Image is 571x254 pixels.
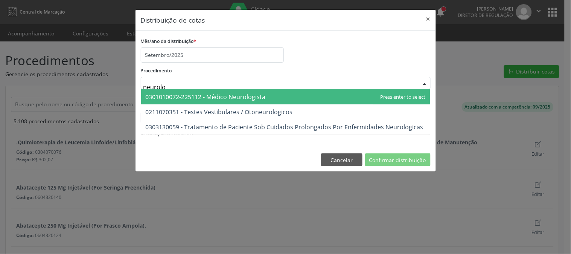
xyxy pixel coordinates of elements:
[421,10,436,28] button: Close
[321,153,362,166] button: Cancelar
[141,15,205,25] h5: Distribuição de cotas
[141,65,172,77] label: Procedimento
[365,153,431,166] button: Confirmar distribuição
[146,108,293,116] span: 0211070351 - Testes Vestibulares / Otoneurologicos
[141,36,196,47] label: Mês/ano da distribuição
[146,93,266,101] span: 0301010072-225112 - Médico Neurologista
[141,47,284,63] input: Selecione o mês/ano
[146,123,423,131] span: 0303130059 - Tratamento de Paciente Sob Cuidados Prolongados Por Enfermidades Neurologicas
[143,80,415,95] input: Buscar por procedimento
